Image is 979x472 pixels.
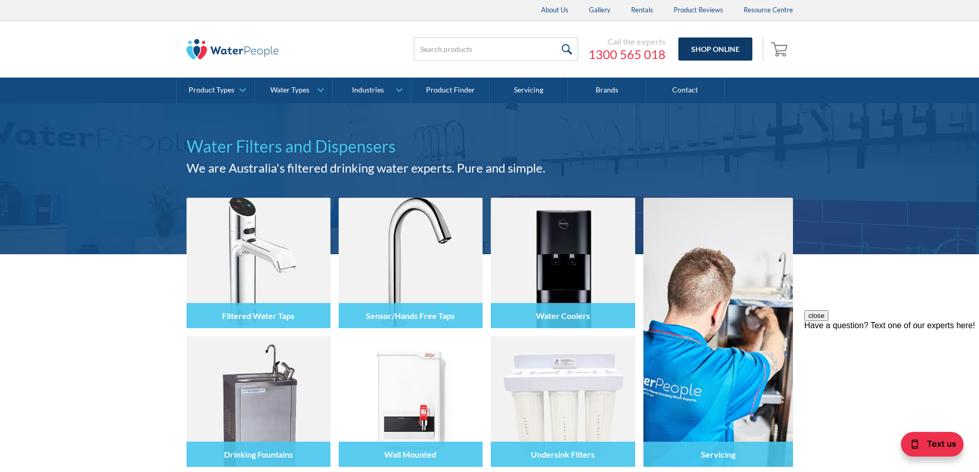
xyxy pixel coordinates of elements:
a: Servicing [490,78,568,103]
img: Filtered Water Taps [187,198,330,328]
a: Servicing [643,198,793,467]
a: Shop Online [678,37,752,61]
div: Product Types [189,86,234,95]
img: Drinking Fountains [187,336,330,467]
img: Water Coolers [491,198,635,328]
a: Product Finder [412,78,490,103]
iframe: podium webchat widget prompt [804,310,979,433]
img: Wall Mounted [339,336,483,467]
input: Search products [414,37,578,61]
h4: Drinking Fountains [224,449,293,459]
div: Industries [352,86,384,95]
h4: Wall Mounted [384,449,436,459]
h4: Sensor/Hands Free Taps [366,311,455,320]
a: 1300 565 018 [588,47,666,62]
img: The Water People [187,39,279,60]
h4: Filtered Water Taps [222,311,294,320]
a: Brands [568,78,646,103]
a: Open empty cart [768,37,793,62]
iframe: podium webchat widget bubble [897,421,979,472]
img: Undersink Filters [491,336,635,467]
h4: Servicing [701,449,735,459]
a: Industries [333,78,411,103]
a: Product Types [177,78,254,103]
div: Water Types [270,86,309,95]
a: Contact [646,78,725,103]
img: shopping cart [771,41,790,57]
div: Call the experts [588,36,666,47]
h4: Water Coolers [536,311,590,320]
img: Sensor/Hands Free Taps [339,198,483,328]
h4: Undersink Filters [531,449,595,459]
a: Water Types [255,78,333,103]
